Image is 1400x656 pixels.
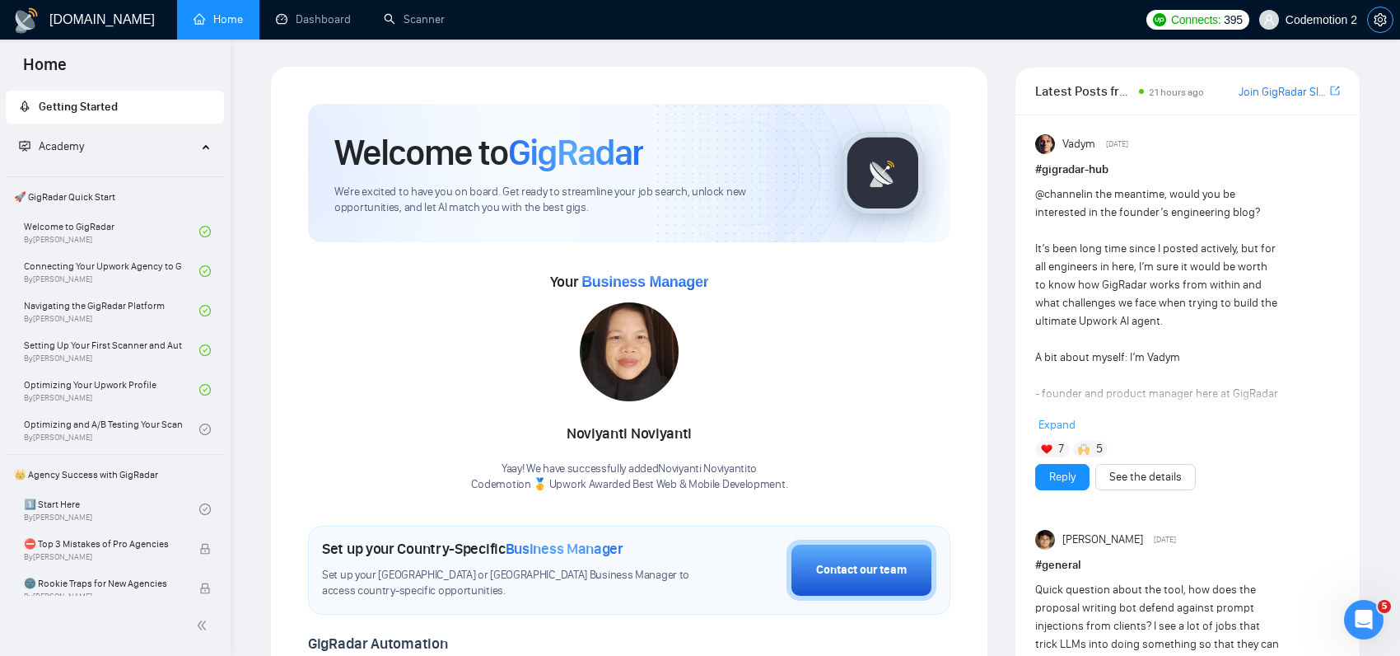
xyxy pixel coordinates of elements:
[24,552,182,562] span: By [PERSON_NAME]
[1035,530,1055,550] img: karthikk vijay
[24,536,182,552] span: ⛔ Top 3 Mistakes of Pro Agencies
[1049,468,1076,486] a: Reply
[194,12,243,26] a: homeHome
[24,253,199,289] a: Connecting Your Upwork Agency to GigRadarBy[PERSON_NAME]
[1035,81,1134,101] span: Latest Posts from the GigRadar Community
[334,130,643,175] h1: Welcome to
[1078,443,1090,455] img: 🙌
[24,411,199,447] a: Optimizing and A/B Testing Your Scanner for Better ResultsBy[PERSON_NAME]
[1368,13,1393,26] span: setting
[334,185,815,216] span: We're excited to have you on board. Get ready to streamline your job search, unlock new opportuni...
[471,420,788,448] div: Noviyanti Noviyanti
[1095,464,1196,490] button: See the details
[1062,135,1095,153] span: Vadym
[39,139,84,153] span: Academy
[581,274,708,290] span: Business Manager
[24,491,199,527] a: 1️⃣ Start HereBy[PERSON_NAME]
[24,293,199,329] a: Navigating the GigRadar PlatformBy[PERSON_NAME]
[199,344,211,356] span: check-circle
[19,101,30,112] span: rocket
[24,592,182,602] span: By [PERSON_NAME]
[471,462,788,493] div: Yaay! We have successfully added Noviyanti Noviyanti to
[1239,83,1327,101] a: Join GigRadar Slack Community
[1035,556,1340,574] h1: # general
[1035,187,1084,201] span: @channel
[1378,600,1391,613] span: 5
[24,372,199,408] a: Optimizing Your Upwork ProfileBy[PERSON_NAME]
[1263,14,1275,26] span: user
[1171,11,1220,29] span: Connects:
[199,226,211,237] span: check-circle
[1330,84,1340,97] span: export
[1149,87,1204,98] span: 21 hours ago
[1035,161,1340,179] h1: # gigradar-hub
[1035,464,1090,490] button: Reply
[1038,418,1076,432] span: Expand
[1062,531,1143,549] span: [PERSON_NAME]
[322,568,691,599] span: Set up your [GEOGRAPHIC_DATA] or [GEOGRAPHIC_DATA] Business Manager to access country-specific op...
[786,540,936,601] button: Contact our team
[276,12,351,26] a: dashboardDashboard
[199,424,211,435] span: check-circle
[1224,11,1242,29] span: 395
[842,132,924,214] img: gigradar-logo.png
[1106,137,1128,152] span: [DATE]
[19,140,30,152] span: fund-projection-screen
[1041,443,1052,455] img: ❤️
[199,504,211,515] span: check-circle
[1154,532,1176,547] span: [DATE]
[196,617,212,634] span: double-left
[308,635,447,653] span: GigRadar Automation
[24,213,199,250] a: Welcome to GigRadarBy[PERSON_NAME]
[7,458,222,491] span: 👑 Agency Success with GigRadar
[1153,13,1166,26] img: upwork-logo.png
[1096,441,1103,457] span: 5
[199,543,211,555] span: lock
[1058,441,1064,457] span: 7
[1035,134,1055,154] img: Vadym
[39,100,118,114] span: Getting Started
[1109,468,1182,486] a: See the details
[199,583,211,594] span: lock
[816,561,907,579] div: Contact our team
[550,273,709,291] span: Your
[1330,83,1340,99] a: export
[1344,600,1384,640] iframe: Intercom live chat
[7,180,222,213] span: 🚀 GigRadar Quick Start
[199,384,211,396] span: check-circle
[19,139,84,153] span: Academy
[508,130,643,175] span: GigRadar
[13,7,40,34] img: logo
[10,53,80,87] span: Home
[199,265,211,277] span: check-circle
[24,332,199,368] a: Setting Up Your First Scanner and Auto-BidderBy[PERSON_NAME]
[580,302,679,401] img: 1700835522379-IMG-20231107-WA0007.jpg
[1367,13,1393,26] a: setting
[6,91,224,124] li: Getting Started
[24,575,182,592] span: 🌚 Rookie Traps for New Agencies
[471,477,788,493] p: Codemotion 🥇 Upwork Awarded Best Web & Mobile Development .
[384,12,445,26] a: searchScanner
[322,540,623,558] h1: Set up your Country-Specific
[1367,7,1393,33] button: setting
[199,305,211,316] span: check-circle
[506,540,623,558] span: Business Manager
